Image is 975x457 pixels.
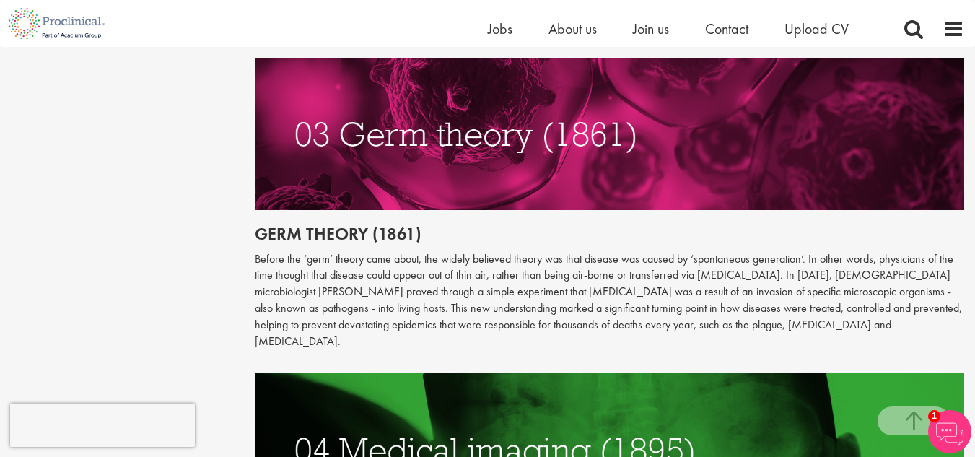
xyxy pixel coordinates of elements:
p: Before the ‘germ’ theory came about, the widely believed theory was that disease was caused by ‘s... [255,251,964,350]
a: Join us [633,19,669,38]
img: Chatbot [928,410,971,453]
a: Contact [705,19,748,38]
img: germ theory [255,58,964,210]
h2: Germ theory (1861) [255,225,964,243]
a: About us [548,19,597,38]
a: Upload CV [784,19,849,38]
a: Jobs [488,19,512,38]
iframe: reCAPTCHA [10,404,195,447]
span: 1 [928,410,940,422]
